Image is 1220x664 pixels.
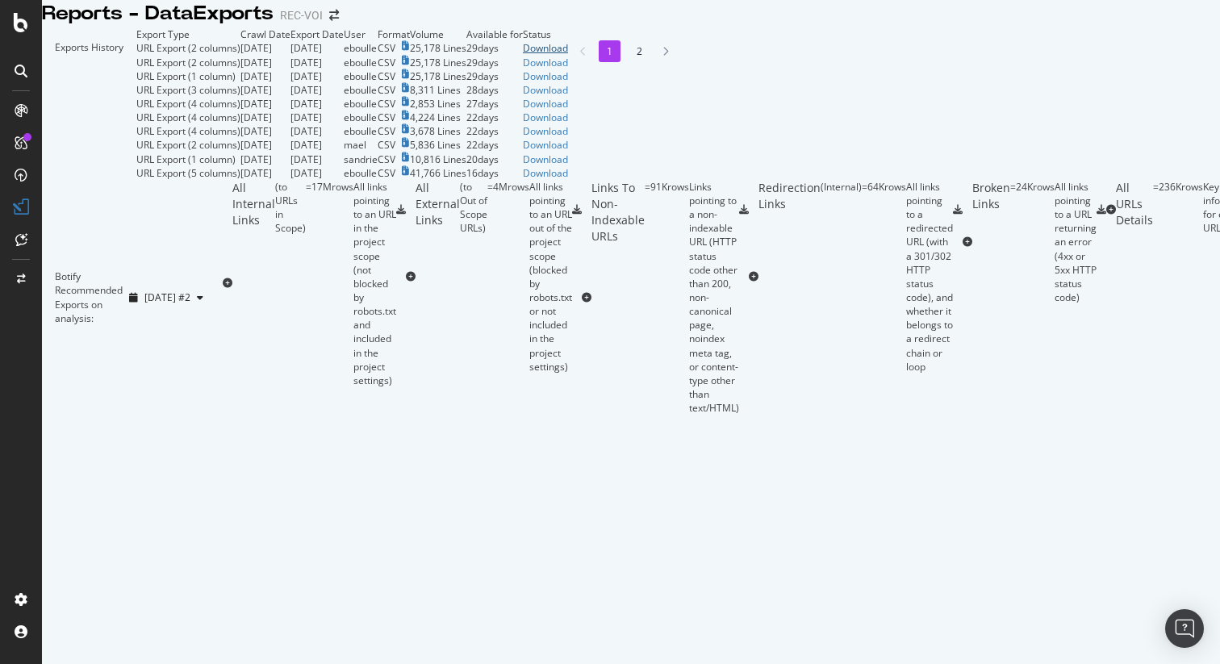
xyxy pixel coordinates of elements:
[591,180,645,415] div: Links To Non-Indexable URLs
[466,27,523,41] td: Available for
[410,41,466,55] td: 25,178 Lines
[240,138,290,152] td: [DATE]
[240,56,290,69] td: [DATE]
[344,138,378,152] td: mael
[645,180,689,415] div: = 91K rows
[396,205,406,215] div: csv-export
[378,69,395,83] div: CSV
[378,138,395,152] div: CSV
[378,166,395,180] div: CSV
[523,111,568,124] a: Download
[275,180,306,387] div: ( to URLs in Scope )
[1097,205,1106,215] div: csv-export
[290,41,344,55] td: [DATE]
[290,166,344,180] td: [DATE]
[410,97,466,111] td: 2,853 Lines
[523,166,568,180] a: Download
[240,124,290,138] td: [DATE]
[290,124,344,138] td: [DATE]
[862,180,906,374] div: = 64K rows
[123,285,210,311] button: [DATE] #2
[240,69,290,83] td: [DATE]
[344,152,378,166] td: sandrie
[344,97,378,111] td: eboulle
[344,69,378,83] td: eboulle
[290,27,344,41] td: Export Date
[523,97,568,111] a: Download
[523,69,568,83] a: Download
[410,27,466,41] td: Volume
[136,27,240,41] td: Export Type
[378,56,395,69] div: CSV
[689,180,739,415] div: Links pointing to a non-indexable URL (HTTP status code other than 200, non-canonical page, noind...
[487,180,529,374] div: = 4M rows
[523,41,568,55] a: Download
[136,166,240,180] div: URL Export (5 columns)
[410,56,466,69] td: 25,178 Lines
[55,269,123,325] div: Botify Recommended Exports on analysis:
[344,41,378,55] td: eboulle
[410,111,466,124] td: 4,224 Lines
[629,40,650,62] li: 2
[344,166,378,180] td: eboulle
[523,56,568,69] a: Download
[306,180,353,387] div: = 17M rows
[466,124,523,138] td: 22 days
[523,83,568,97] a: Download
[529,180,572,374] div: All links pointing to an URL out of the project scope (blocked by robots.txt or not included in t...
[572,205,582,215] div: csv-export
[1010,180,1055,304] div: = 24K rows
[410,138,466,152] td: 5,836 Lines
[280,7,323,23] div: REC-VOI
[344,83,378,97] td: eboulle
[344,56,378,69] td: eboulle
[460,180,487,374] div: ( to Out of Scope URLs )
[378,152,395,166] div: CSV
[378,83,395,97] div: CSV
[466,111,523,124] td: 22 days
[290,97,344,111] td: [DATE]
[739,205,749,215] div: csv-export
[240,27,290,41] td: Crawl Date
[466,69,523,83] td: 29 days
[290,152,344,166] td: [DATE]
[466,152,523,166] td: 20 days
[972,180,1010,304] div: Broken Links
[1153,180,1203,240] div: = 236K rows
[378,97,395,111] div: CSV
[416,180,460,374] div: All External Links
[410,83,466,97] td: 8,311 Lines
[410,152,466,166] td: 10,816 Lines
[136,124,240,138] div: URL Export (4 columns)
[523,138,568,152] a: Download
[240,111,290,124] td: [DATE]
[329,10,339,21] div: arrow-right-arrow-left
[410,69,466,83] td: 25,178 Lines
[378,124,395,138] div: CSV
[1055,180,1097,304] div: All links pointing to a URL returning an error (4xx or 5xx HTTP status code)
[290,111,344,124] td: [DATE]
[1116,180,1153,240] div: All URLs Details
[466,41,523,55] td: 29 days
[55,40,123,167] div: Exports History
[523,124,568,138] a: Download
[758,180,821,374] div: Redirection Links
[353,180,396,387] div: All links pointing to an URL in the project scope (not blocked by robots.txt and included in the ...
[523,27,568,41] td: Status
[953,205,963,215] div: csv-export
[136,41,240,55] div: URL Export (2 columns)
[523,152,568,166] a: Download
[136,138,240,152] div: URL Export (2 columns)
[378,111,395,124] div: CSV
[290,83,344,97] td: [DATE]
[466,56,523,69] td: 29 days
[466,138,523,152] td: 22 days
[136,83,240,97] div: URL Export (3 columns)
